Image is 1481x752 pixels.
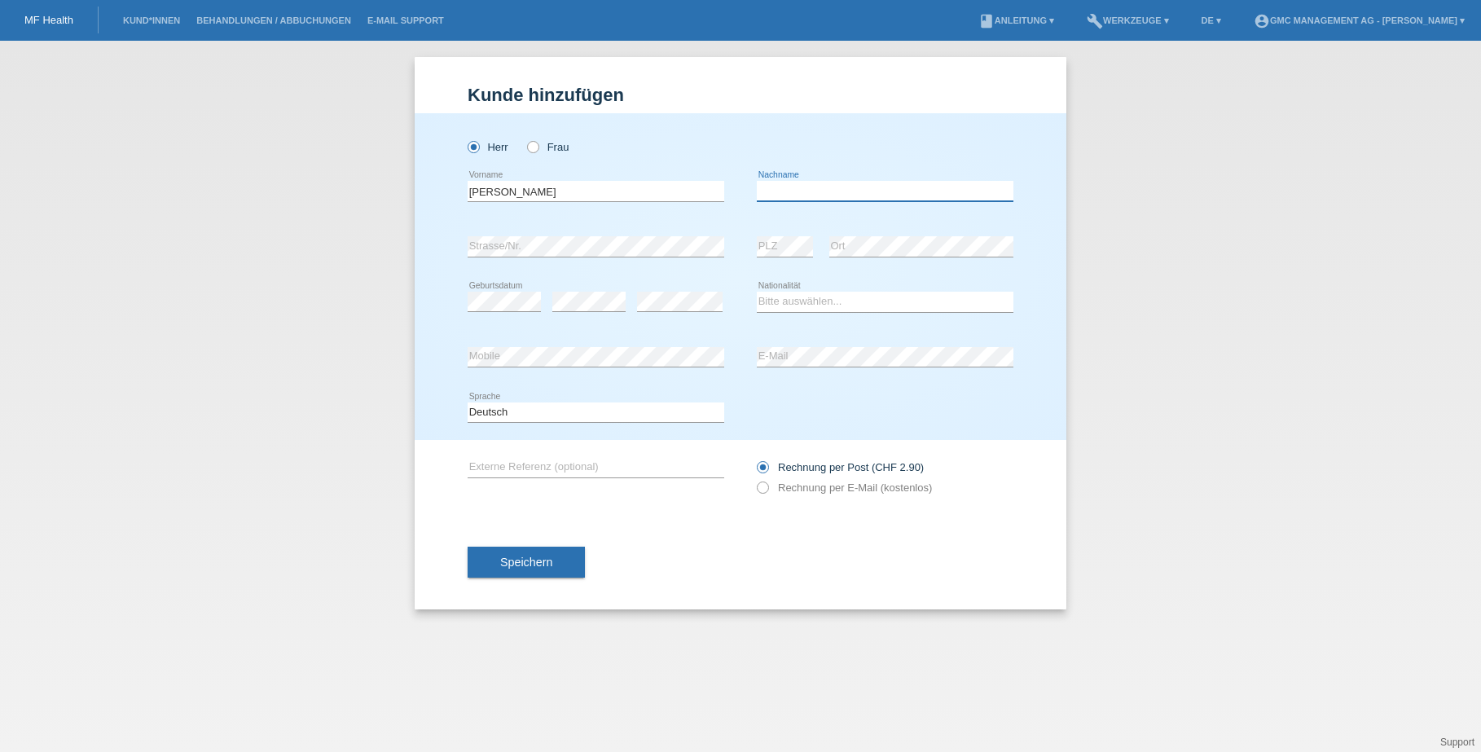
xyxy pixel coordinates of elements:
i: book [978,13,995,29]
a: bookAnleitung ▾ [970,15,1062,25]
a: DE ▾ [1193,15,1229,25]
input: Herr [468,141,478,152]
a: Kund*innen [115,15,188,25]
label: Frau [527,141,569,153]
h1: Kunde hinzufügen [468,85,1013,105]
i: build [1087,13,1103,29]
input: Frau [527,141,538,152]
label: Herr [468,141,508,153]
a: Support [1440,737,1474,748]
label: Rechnung per E-Mail (kostenlos) [757,482,932,494]
span: Speichern [500,556,552,569]
button: Speichern [468,547,585,578]
a: buildWerkzeuge ▾ [1079,15,1177,25]
label: Rechnung per Post (CHF 2.90) [757,461,924,473]
a: MF Health [24,14,73,26]
a: account_circleGMC Management AG - [PERSON_NAME] ▾ [1246,15,1473,25]
i: account_circle [1254,13,1270,29]
input: Rechnung per Post (CHF 2.90) [757,461,767,482]
input: Rechnung per E-Mail (kostenlos) [757,482,767,502]
a: E-Mail Support [359,15,452,25]
a: Behandlungen / Abbuchungen [188,15,359,25]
